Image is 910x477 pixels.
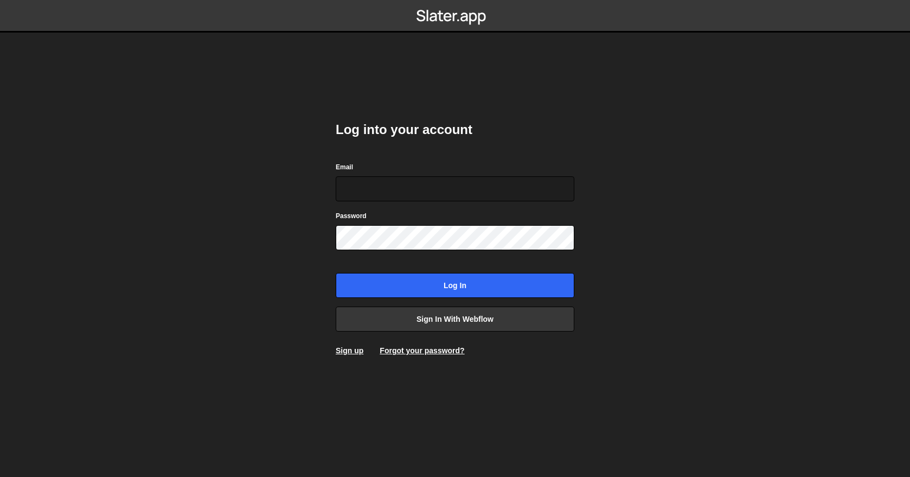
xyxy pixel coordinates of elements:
[336,162,353,173] label: Email
[336,211,367,221] label: Password
[336,121,574,138] h2: Log into your account
[336,307,574,332] a: Sign in with Webflow
[336,273,574,298] input: Log in
[380,346,464,355] a: Forgot your password?
[336,346,363,355] a: Sign up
